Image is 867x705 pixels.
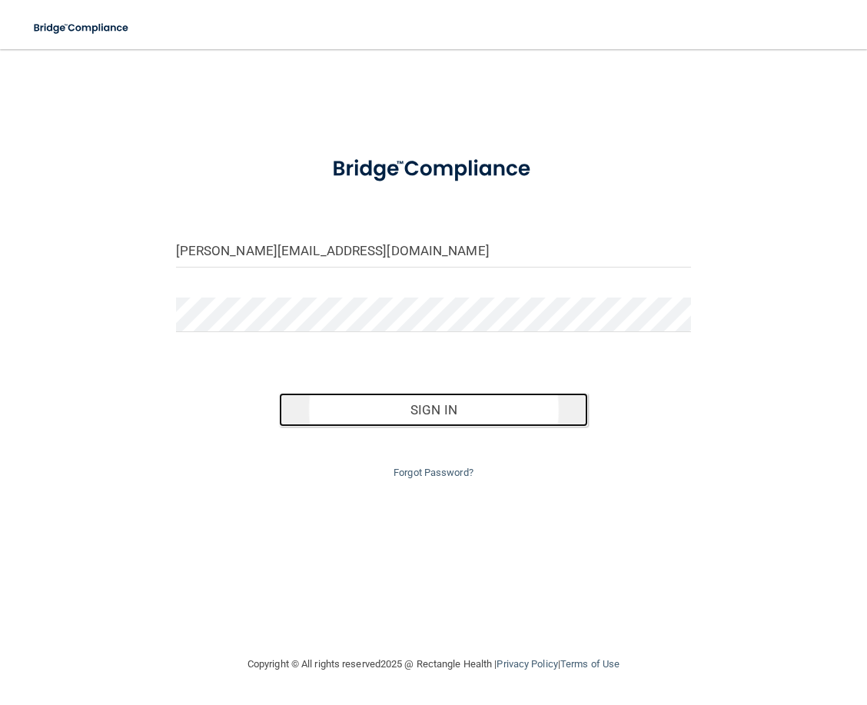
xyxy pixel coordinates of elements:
iframe: Drift Widget Chat Controller [601,596,849,657]
a: Terms of Use [560,658,620,670]
div: Copyright © All rights reserved 2025 @ Rectangle Health | | [153,640,714,689]
img: bridge_compliance_login_screen.278c3ca4.svg [23,12,141,44]
button: Sign In [279,393,588,427]
a: Privacy Policy [497,658,557,670]
img: bridge_compliance_login_screen.278c3ca4.svg [311,141,556,197]
input: Email [176,233,692,268]
a: Forgot Password? [394,467,473,478]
